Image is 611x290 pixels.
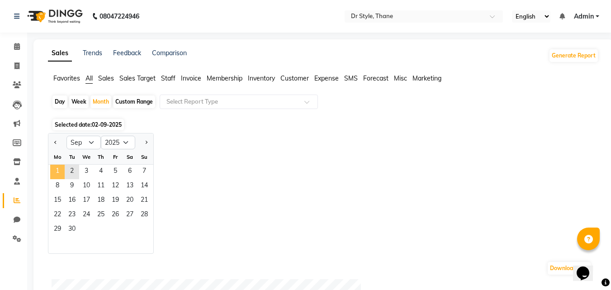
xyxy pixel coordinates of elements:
[108,208,123,223] span: 26
[50,150,65,164] div: Mo
[79,150,94,164] div: We
[137,208,152,223] span: 28
[94,208,108,223] span: 25
[101,136,135,149] select: Select year
[113,49,141,57] a: Feedback
[161,74,175,82] span: Staff
[248,74,275,82] span: Inventory
[181,74,201,82] span: Invoice
[52,135,59,150] button: Previous month
[79,165,94,179] span: 3
[412,74,441,82] span: Marketing
[123,165,137,179] span: 6
[207,74,242,82] span: Membership
[79,179,94,194] div: Wednesday, September 10, 2025
[573,254,602,281] iframe: chat widget
[137,150,152,164] div: Su
[137,165,152,179] span: 7
[50,208,65,223] div: Monday, September 22, 2025
[137,179,152,194] span: 14
[83,49,102,57] a: Trends
[79,179,94,194] span: 10
[65,223,79,237] span: 30
[53,74,80,82] span: Favorites
[52,119,124,130] span: Selected date:
[65,194,79,208] div: Tuesday, September 16, 2025
[94,150,108,164] div: Th
[99,4,139,29] b: 08047224946
[50,179,65,194] div: Monday, September 8, 2025
[94,194,108,208] span: 18
[123,179,137,194] span: 13
[123,179,137,194] div: Saturday, September 13, 2025
[79,208,94,223] span: 24
[108,179,123,194] span: 12
[50,194,65,208] span: 15
[344,74,358,82] span: SMS
[314,74,339,82] span: Expense
[79,208,94,223] div: Wednesday, September 24, 2025
[94,165,108,179] span: 4
[108,150,123,164] div: Fr
[123,208,137,223] div: Saturday, September 27, 2025
[50,194,65,208] div: Monday, September 15, 2025
[574,12,594,21] span: Admin
[94,165,108,179] div: Thursday, September 4, 2025
[363,74,388,82] span: Forecast
[280,74,309,82] span: Customer
[79,194,94,208] div: Wednesday, September 17, 2025
[48,45,72,62] a: Sales
[94,194,108,208] div: Thursday, September 18, 2025
[123,208,137,223] span: 27
[98,74,114,82] span: Sales
[137,179,152,194] div: Sunday, September 14, 2025
[52,95,67,108] div: Day
[123,194,137,208] span: 20
[50,165,65,179] span: 1
[79,194,94,208] span: 17
[65,179,79,194] span: 9
[123,150,137,164] div: Sa
[108,194,123,208] span: 19
[108,208,123,223] div: Friday, September 26, 2025
[123,194,137,208] div: Saturday, September 20, 2025
[90,95,111,108] div: Month
[137,208,152,223] div: Sunday, September 28, 2025
[65,208,79,223] span: 23
[50,223,65,237] span: 29
[65,179,79,194] div: Tuesday, September 9, 2025
[65,223,79,237] div: Tuesday, September 30, 2025
[123,165,137,179] div: Saturday, September 6, 2025
[94,208,108,223] div: Thursday, September 25, 2025
[92,121,122,128] span: 02-09-2025
[65,165,79,179] span: 2
[50,165,65,179] div: Monday, September 1, 2025
[65,208,79,223] div: Tuesday, September 23, 2025
[108,194,123,208] div: Friday, September 19, 2025
[69,95,89,108] div: Week
[23,4,85,29] img: logo
[50,208,65,223] span: 22
[548,262,591,275] button: Download PDF
[549,49,598,62] button: Generate Report
[137,194,152,208] span: 21
[108,179,123,194] div: Friday, September 12, 2025
[394,74,407,82] span: Misc
[79,165,94,179] div: Wednesday, September 3, 2025
[137,165,152,179] div: Sunday, September 7, 2025
[108,165,123,179] span: 5
[94,179,108,194] span: 11
[137,194,152,208] div: Sunday, September 21, 2025
[142,135,150,150] button: Next month
[50,223,65,237] div: Monday, September 29, 2025
[65,165,79,179] div: Tuesday, September 2, 2025
[94,179,108,194] div: Thursday, September 11, 2025
[50,179,65,194] span: 8
[108,165,123,179] div: Friday, September 5, 2025
[65,194,79,208] span: 16
[66,136,101,149] select: Select month
[152,49,187,57] a: Comparison
[119,74,156,82] span: Sales Target
[85,74,93,82] span: All
[113,95,155,108] div: Custom Range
